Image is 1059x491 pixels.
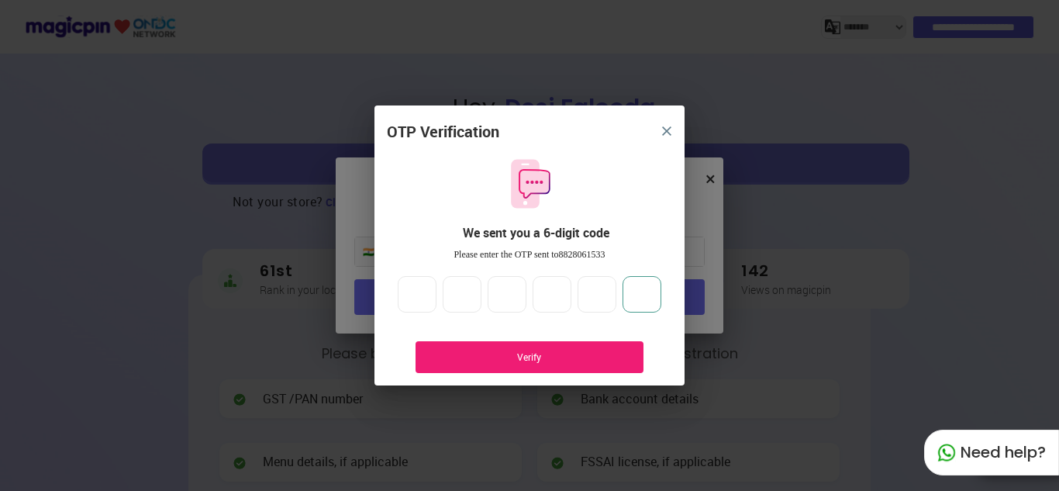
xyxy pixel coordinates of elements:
[924,430,1059,475] div: Need help?
[662,126,671,136] img: 8zTxi7IzMsfkYqyYgBgfvSHvmzQA9juT1O3mhMgBDT8p5s20zMZ2JbefE1IEBlkXHwa7wAFxGwdILBLhkAAAAASUVORK5CYII=
[387,248,672,261] div: Please enter the OTP sent to 8828061533
[399,224,672,242] div: We sent you a 6-digit code
[387,121,499,143] div: OTP Verification
[503,157,556,210] img: otpMessageIcon.11fa9bf9.svg
[937,444,956,462] img: whatapp_green.7240e66a.svg
[653,117,681,145] button: close
[439,351,620,364] div: Verify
